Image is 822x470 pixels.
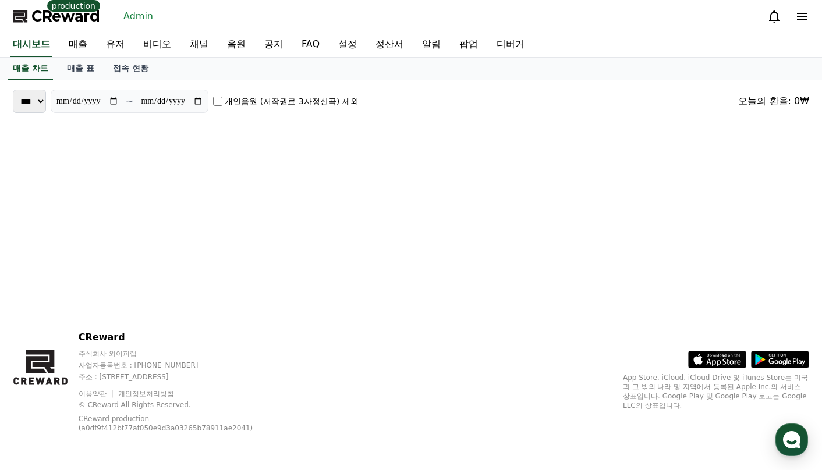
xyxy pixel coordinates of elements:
a: 음원 [218,33,255,57]
div: 오늘의 환율: 0₩ [738,94,809,108]
a: 이용약관 [79,390,115,398]
a: 공지 [255,33,292,57]
p: 주식회사 와이피랩 [79,349,283,358]
p: ~ [126,94,133,108]
p: 주소 : [STREET_ADDRESS] [79,372,283,382]
a: 매출 [59,33,97,57]
a: 유저 [97,33,134,57]
a: 디버거 [487,33,534,57]
a: 정산서 [366,33,413,57]
span: CReward [31,7,100,26]
p: © CReward All Rights Reserved. [79,400,283,410]
a: Admin [119,7,158,26]
a: 채널 [180,33,218,57]
a: 개인정보처리방침 [118,390,174,398]
a: CReward [13,7,100,26]
a: 설정 [329,33,366,57]
p: 사업자등록번호 : [PHONE_NUMBER] [79,361,283,370]
a: 비디오 [134,33,180,57]
p: App Store, iCloud, iCloud Drive 및 iTunes Store는 미국과 그 밖의 나라 및 지역에서 등록된 Apple Inc.의 서비스 상표입니다. Goo... [623,373,809,410]
a: FAQ [292,33,329,57]
a: 팝업 [450,33,487,57]
label: 개인음원 (저작권료 3자정산곡) 제외 [225,95,358,107]
a: 대시보드 [10,33,52,57]
a: 매출 표 [58,58,104,80]
p: CReward production (a0df9f412bf77af050e9d3a03265b78911ae2041) [79,414,265,433]
a: 매출 차트 [8,58,53,80]
p: CReward [79,330,283,344]
a: 접속 현황 [104,58,158,80]
a: 알림 [413,33,450,57]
